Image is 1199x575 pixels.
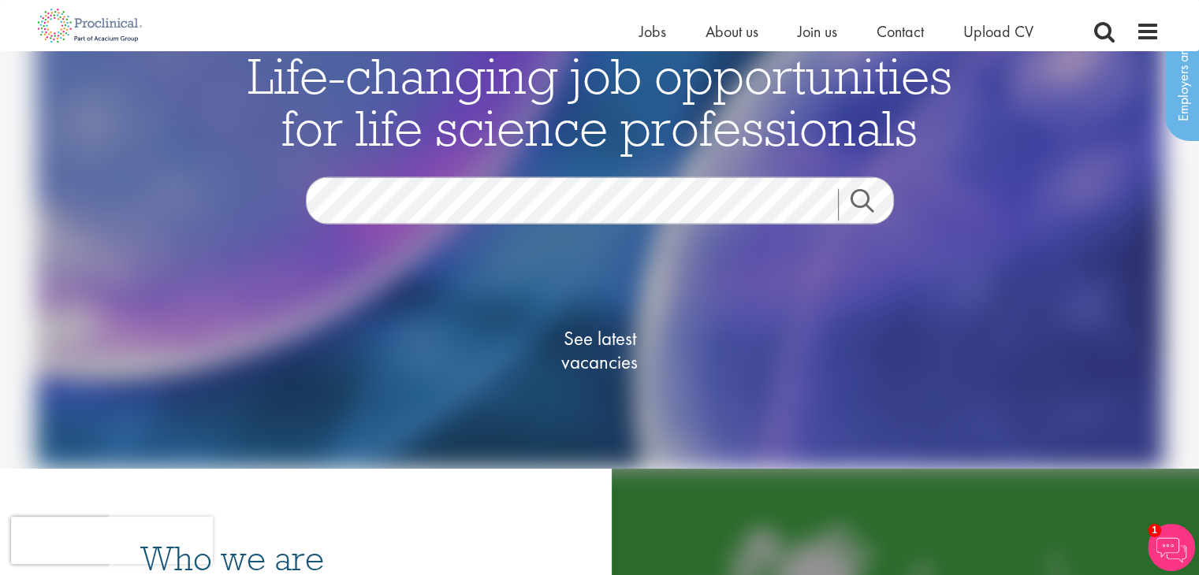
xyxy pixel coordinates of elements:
span: 1 [1148,524,1161,537]
a: Contact [877,21,924,42]
a: See latestvacancies [521,263,679,436]
a: Job search submit button [838,188,906,220]
iframe: reCAPTCHA [11,517,213,564]
a: Jobs [639,21,666,42]
a: Upload CV [963,21,1033,42]
img: Chatbot [1148,524,1195,571]
a: Join us [798,21,837,42]
span: Life-changing job opportunities for life science professionals [248,43,952,158]
a: About us [706,21,758,42]
span: See latest vacancies [521,326,679,373]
